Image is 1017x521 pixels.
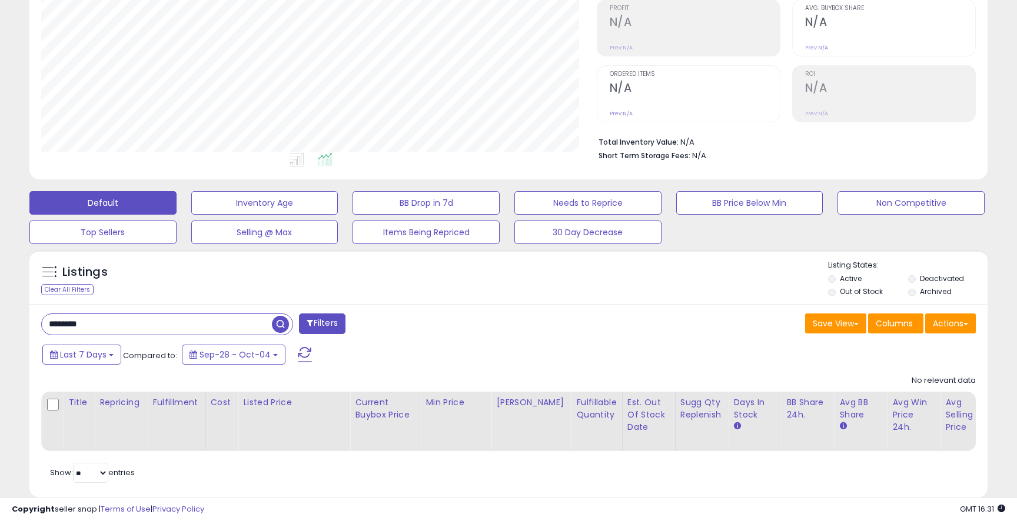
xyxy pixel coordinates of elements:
[610,15,780,31] h2: N/A
[60,349,107,360] span: Last 7 Days
[805,313,866,333] button: Save View
[920,286,952,296] label: Archived
[152,396,200,409] div: Fulfillment
[211,396,234,409] div: Cost
[610,44,633,51] small: Prev: N/A
[29,191,177,215] button: Default
[123,350,177,361] span: Compared to:
[925,313,976,333] button: Actions
[576,396,617,421] div: Fulfillable Quantity
[68,396,89,409] div: Title
[182,345,285,365] button: Sep-28 - Oct-04
[786,396,829,421] div: BB Share 24h.
[99,396,142,409] div: Repricing
[837,191,985,215] button: Non Competitive
[733,421,740,432] small: Days In Stock.
[42,345,121,365] button: Last 7 Days
[912,375,976,386] div: No relevant data
[243,396,345,409] div: Listed Price
[12,504,204,515] div: seller snap | |
[839,396,882,421] div: Avg BB Share
[62,264,108,280] h5: Listings
[960,503,1005,515] span: 2025-10-12 16:31 GMT
[514,191,662,215] button: Needs to Reprice
[610,71,780,78] span: Ordered Items
[805,15,975,31] h2: N/A
[920,273,964,283] label: Deactivated
[299,313,345,334] button: Filters
[599,134,967,148] li: N/A
[50,467,135,478] span: Show: entries
[191,221,338,244] button: Selling @ Max
[152,503,204,515] a: Privacy Policy
[12,503,55,515] strong: Copyright
[101,503,151,515] a: Terms of Use
[599,151,690,161] b: Short Term Storage Fees:
[355,396,416,421] div: Current Buybox Price
[805,71,975,78] span: ROI
[680,396,724,421] div: Sugg Qty Replenish
[840,286,883,296] label: Out of Stock
[627,396,670,433] div: Est. Out Of Stock Date
[876,318,913,329] span: Columns
[610,110,633,117] small: Prev: N/A
[805,81,975,97] h2: N/A
[426,396,486,409] div: Min Price
[945,396,988,433] div: Avg Selling Price
[41,284,94,295] div: Clear All Filters
[805,5,975,12] span: Avg. Buybox Share
[805,110,828,117] small: Prev: N/A
[805,44,828,51] small: Prev: N/A
[191,191,338,215] button: Inventory Age
[733,396,776,421] div: Days In Stock
[353,221,500,244] button: Items Being Repriced
[892,396,935,433] div: Avg Win Price 24h.
[353,191,500,215] button: BB Drop in 7d
[840,273,862,283] label: Active
[839,421,846,432] small: Avg BB Share.
[675,392,729,451] th: Please note that this number is a calculation based on your required days of coverage and your ve...
[599,137,679,147] b: Total Inventory Value:
[610,5,780,12] span: Profit
[692,150,706,161] span: N/A
[676,191,823,215] button: BB Price Below Min
[868,313,923,333] button: Columns
[610,81,780,97] h2: N/A
[828,260,987,271] p: Listing States:
[29,221,177,244] button: Top Sellers
[496,396,566,409] div: [PERSON_NAME]
[200,349,271,360] span: Sep-28 - Oct-04
[514,221,662,244] button: 30 Day Decrease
